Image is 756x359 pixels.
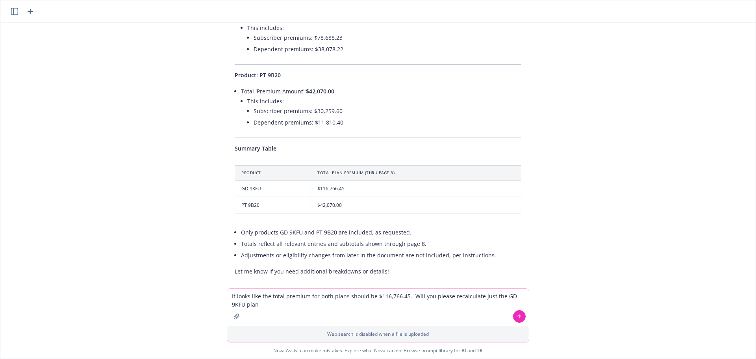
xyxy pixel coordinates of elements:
[235,267,521,275] p: Let me know if you need additional breakdowns or details!
[477,347,483,354] a: TR
[241,249,521,261] li: Adjustments or eligibility changes from later in the document are not included, per instructions.
[306,87,334,95] span: $42,070.00
[235,145,276,152] span: Summary Table
[254,117,521,128] li: Dependent premiums: $11,810.40
[311,166,521,180] th: Total Plan Premium (thru page 8)
[461,347,466,354] a: BI
[254,105,521,117] li: Subscriber premiums: $30,259.60
[247,95,521,130] li: This includes:
[254,32,521,43] li: Subscriber premiums: $78,688.23
[4,342,752,359] span: Nova Assist can make mistakes. Explore what Nova can do: Browse prompt library for and
[311,180,521,197] td: $116,766.45
[235,71,281,79] span: Product: PT 9B20
[241,86,521,131] li: Total 'Premium Amount':
[235,166,311,180] th: Product
[241,238,521,249] li: Totals reflect all relevant entries and subtotals shown through page 8.
[235,180,311,197] td: GD 9KFU
[241,227,521,238] li: Only products GD 9KFU and PT 9B20 are included, as requested.
[235,197,311,214] td: PT 9B20
[254,43,521,55] li: Dependent premiums: $38,078.22
[241,12,521,58] li: Total 'Premium Amount':
[227,289,529,326] textarea: It looks like the total premium for both plans should be $116,766.45. Will you please recalculate...
[232,331,524,337] p: Web search is disabled when a file is uploaded
[311,197,521,214] td: $42,070.00
[247,22,521,56] li: This includes:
